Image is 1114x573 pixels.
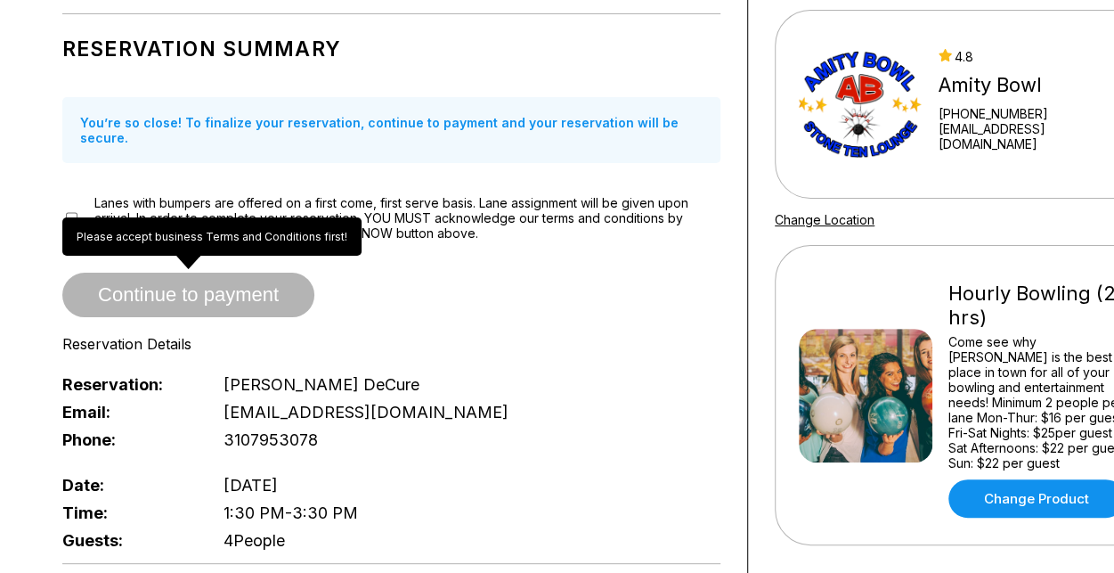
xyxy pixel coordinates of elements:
[62,531,194,550] span: Guests:
[224,375,419,394] span: [PERSON_NAME] DeCure
[224,430,318,449] span: 3107953078
[62,503,194,522] span: Time:
[94,195,720,241] span: Lanes with bumpers are offered on a first come, first serve basis. Lane assignment will be given ...
[62,403,194,422] span: Email:
[799,329,932,462] img: Hourly Bowling (2 hrs)
[62,97,720,163] div: You’re so close! To finalize your reservation, continue to payment and your reservation will be s...
[62,430,194,449] span: Phone:
[62,37,720,61] h1: Reservation Summary
[224,476,278,495] span: [DATE]
[62,217,362,256] div: Please accept business Terms and Conditions first!
[775,212,874,227] a: Change Location
[62,375,194,394] span: Reservation:
[224,531,285,550] span: 4 People
[799,37,923,171] img: Amity Bowl
[224,503,358,522] span: 1:30 PM - 3:30 PM
[224,403,508,422] span: [EMAIL_ADDRESS][DOMAIN_NAME]
[62,476,194,495] span: Date:
[62,335,720,353] div: Reservation Details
